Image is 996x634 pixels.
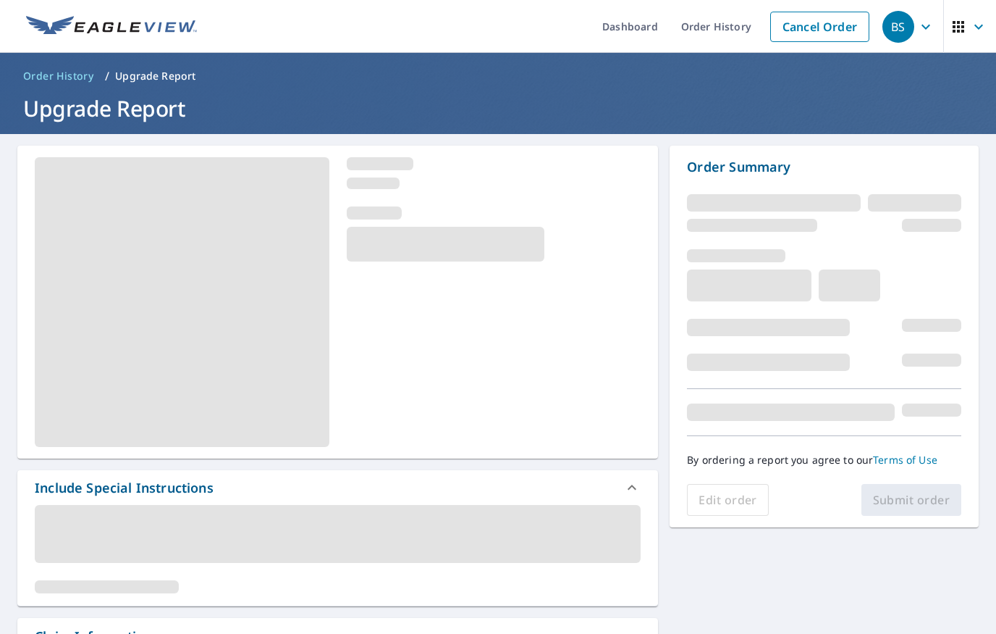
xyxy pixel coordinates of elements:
[687,157,961,177] p: Order Summary
[17,64,99,88] a: Order History
[115,69,195,83] p: Upgrade Report
[105,67,109,85] li: /
[882,11,914,43] div: BS
[873,453,937,467] a: Terms of Use
[770,12,869,42] a: Cancel Order
[35,478,214,498] div: Include Special Instructions
[17,93,979,123] h1: Upgrade Report
[687,454,961,467] p: By ordering a report you agree to our
[17,64,979,88] nav: breadcrumb
[17,470,658,505] div: Include Special Instructions
[23,69,93,83] span: Order History
[26,16,197,38] img: EV Logo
